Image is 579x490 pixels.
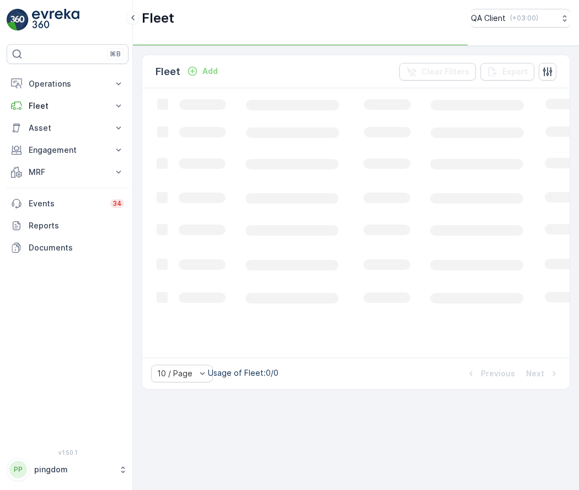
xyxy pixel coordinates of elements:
[156,64,180,79] p: Fleet
[421,66,469,77] p: Clear Filters
[29,242,124,253] p: Documents
[471,13,506,24] p: QA Client
[183,65,222,78] button: Add
[526,368,544,379] p: Next
[480,63,534,81] button: Export
[7,449,128,456] span: v 1.50.1
[208,367,278,379] p: Usage of Fleet : 0/0
[29,122,106,134] p: Asset
[142,9,174,27] p: Fleet
[7,458,128,481] button: PPpingdom
[29,100,106,111] p: Fleet
[7,9,29,31] img: logo
[34,464,113,475] p: pingdom
[110,50,121,58] p: ⌘B
[112,199,122,208] p: 34
[7,73,128,95] button: Operations
[502,66,528,77] p: Export
[7,193,128,215] a: Events34
[202,66,218,77] p: Add
[525,367,561,380] button: Next
[7,117,128,139] button: Asset
[29,198,104,209] p: Events
[29,220,124,231] p: Reports
[7,161,128,183] button: MRF
[29,167,106,178] p: MRF
[29,145,106,156] p: Engagement
[7,95,128,117] button: Fleet
[32,9,79,31] img: logo_light-DOdMpM7g.png
[7,237,128,259] a: Documents
[399,63,476,81] button: Clear Filters
[7,215,128,237] a: Reports
[471,9,570,28] button: QA Client(+03:00)
[29,78,106,89] p: Operations
[464,367,516,380] button: Previous
[481,368,515,379] p: Previous
[510,14,538,23] p: ( +03:00 )
[9,461,27,478] div: PP
[7,139,128,161] button: Engagement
